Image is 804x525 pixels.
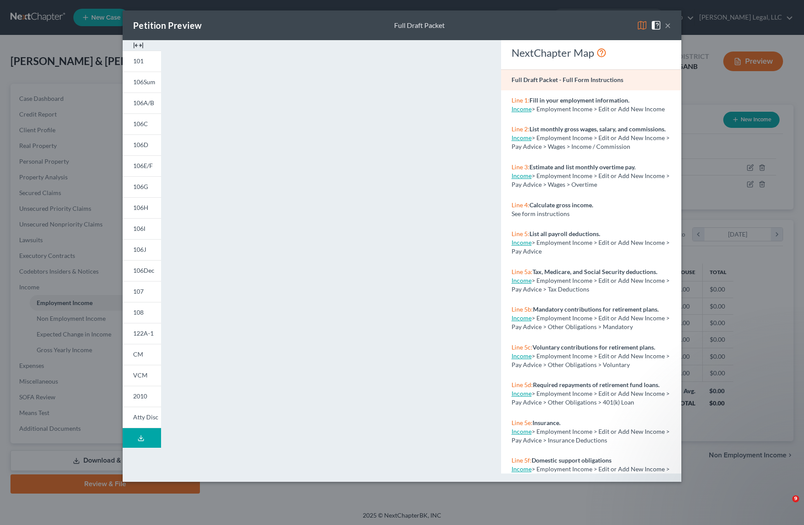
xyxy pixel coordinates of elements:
span: Line 3: [512,163,529,171]
span: > Employment Income > Edit or Add New Income > Pay Advice > Other Obligations > Voluntary [512,352,670,368]
span: 106I [133,225,145,232]
span: Line 5b: [512,305,533,313]
span: Line 5a: [512,268,533,275]
span: 106G [133,183,148,190]
img: map-eea8200ae884c6f1103ae1953ef3d486a96c86aabb227e865a55264e3737af1f.svg [637,20,647,31]
span: Line 4: [512,201,529,209]
strong: Insurance. [533,419,560,426]
span: > Employment Income > Edit or Add New Income > Pay Advice > Tax Deductions [512,277,670,293]
span: 107 [133,288,144,295]
a: 2010 [123,386,161,407]
a: 108 [123,302,161,323]
button: × [665,20,671,31]
strong: List monthly gross wages, salary, and commissions. [529,125,666,133]
span: 108 [133,309,144,316]
span: 106D [133,141,148,148]
a: Income [512,105,532,113]
span: > Employment Income > Edit or Add New Income > Pay Advice [512,239,670,255]
span: 2010 [133,392,147,400]
strong: Mandatory contributions for retirement plans. [533,305,659,313]
a: 106A/B [123,93,161,113]
div: NextChapter Map [512,46,671,60]
img: help-close-5ba153eb36485ed6c1ea00a893f15db1cb9b99d6cae46e1a8edb6c62d00a1a76.svg [651,20,661,31]
strong: Tax, Medicare, and Social Security deductions. [533,268,657,275]
strong: Full Draft Packet - Full Form Instructions [512,76,623,83]
a: Income [512,314,532,322]
strong: Voluntary contributions for retirement plans. [533,343,655,351]
span: See form instructions [512,210,570,217]
span: Line 5e: [512,419,533,426]
a: 106C [123,113,161,134]
strong: Fill in your employment information. [529,96,629,104]
iframe: <object ng-attr-data='[URL][DOMAIN_NAME]' type='application/pdf' width='100%' height='975px'></ob... [177,47,485,473]
a: Income [512,428,532,435]
a: CM [123,344,161,365]
span: 106E/F [133,162,153,169]
span: 106Dec [133,267,155,274]
span: 106Sum [133,78,155,86]
a: Income [512,239,532,246]
span: 9 [792,495,799,502]
a: Income [512,352,532,360]
a: 106G [123,176,161,197]
a: Income [512,465,532,473]
a: VCM [123,365,161,386]
span: 106J [133,246,146,253]
strong: Required repayments of retirement fund loans. [533,381,660,388]
a: 101 [123,51,161,72]
a: 122A-1 [123,323,161,344]
a: 106H [123,197,161,218]
span: 106A/B [133,99,154,106]
a: 106Sum [123,72,161,93]
a: 107 [123,281,161,302]
span: > Employment Income > Edit or Add New Income > Pay Advice > Insurance Deductions [512,428,670,444]
span: > Employment Income > Edit or Add New Income [532,105,665,113]
a: 106E/F [123,155,161,176]
span: Line 2: [512,125,529,133]
span: 106C [133,120,148,127]
span: Line 5: [512,230,529,237]
strong: Domestic support obligations [532,456,612,464]
span: Line 5c: [512,343,533,351]
span: Line 1: [512,96,529,104]
a: 106I [123,218,161,239]
div: Full Draft Packet [394,21,445,31]
span: > Employment Income > Edit or Add New Income > Pay Advice > Wages > Overtime [512,172,670,188]
span: > Employment Income > Edit or Add New Income > Pay Advice > Other Obligations > Mandatory [512,314,670,330]
span: VCM [133,371,148,379]
a: 106Dec [123,260,161,281]
span: Atty Disc [133,413,158,421]
a: Income [512,172,532,179]
strong: List all payroll deductions. [529,230,600,237]
img: expand-e0f6d898513216a626fdd78e52531dac95497ffd26381d4c15ee2fc46db09dca.svg [133,40,144,51]
span: Line 5f: [512,456,532,464]
a: Atty Disc [123,407,161,428]
span: 122A-1 [133,329,154,337]
span: CM [133,350,143,358]
a: 106D [123,134,161,155]
a: 106J [123,239,161,260]
a: Income [512,390,532,397]
span: Line 5d: [512,381,533,388]
span: > Employment Income > Edit or Add New Income > Pay Advice > Wages > Income / Commission [512,134,670,150]
div: Petition Preview [133,19,202,31]
a: Income [512,277,532,284]
strong: Estimate and list monthly overtime pay. [529,163,636,171]
span: 106H [133,204,148,211]
span: > Employment Income > Edit or Add New Income > Pay Advice > Other Obligations > Domestic Sup. [512,465,670,481]
iframe: Intercom live chat [774,495,795,516]
a: Income [512,134,532,141]
span: 101 [133,57,144,65]
strong: Calculate gross income. [529,201,593,209]
span: > Employment Income > Edit or Add New Income > Pay Advice > Other Obligations > 401(k) Loan [512,390,670,406]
